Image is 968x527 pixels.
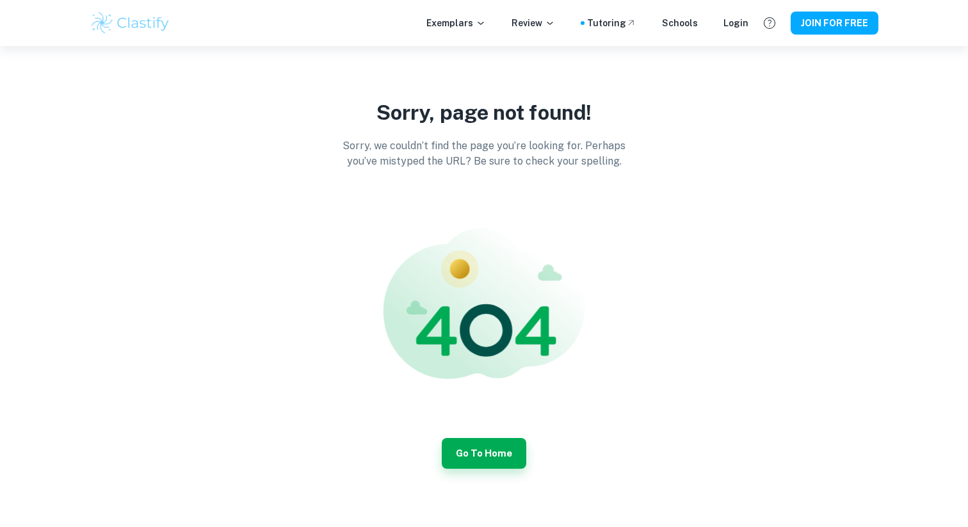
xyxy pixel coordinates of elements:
img: Clastify logo [90,10,171,36]
a: Tutoring [587,16,636,30]
p: Sorry, page not found! [329,97,638,128]
button: Help and Feedback [759,12,780,34]
button: JOIN FOR FREE [791,12,878,35]
p: Exemplars [426,16,486,30]
button: Go to Home [442,438,526,469]
a: Schools [662,16,698,30]
p: Review [512,16,555,30]
a: Go to Home [442,446,526,458]
p: Sorry, we couldn’t find the page you’re looking for. Perhaps you’ve mistyped the URL? Be sure to ... [330,138,638,169]
a: Login [723,16,748,30]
